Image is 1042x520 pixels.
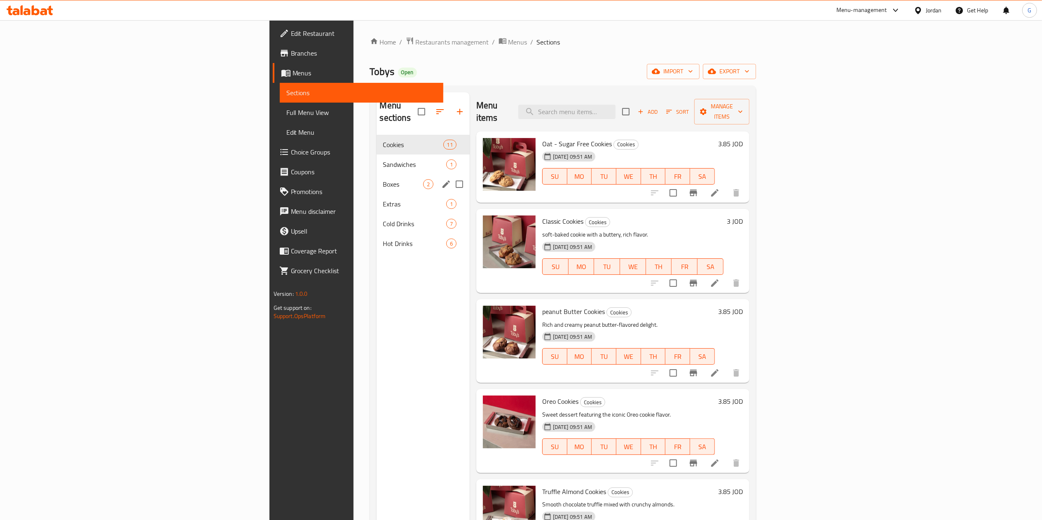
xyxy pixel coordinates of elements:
span: Cookies [383,140,443,150]
button: TH [641,168,666,185]
div: items [446,199,457,209]
button: TU [592,168,616,185]
span: Coupons [291,167,437,177]
span: G [1028,6,1031,15]
span: Boxes [383,179,423,189]
span: Cold Drinks [383,219,446,229]
span: [DATE] 09:51 AM [550,333,595,341]
img: Classic Cookies [483,215,536,268]
span: Cookies [608,487,632,497]
span: Branches [291,48,437,58]
div: items [446,239,457,248]
div: Extras1 [377,194,470,214]
div: Cookies [608,487,633,497]
button: SA [690,438,715,455]
div: Cookies11 [377,135,470,155]
div: Menu-management [836,5,887,15]
span: Restaurants management [416,37,489,47]
img: peanut Butter Cookies [483,306,536,358]
div: Cookies [580,397,605,407]
button: SA [698,258,724,275]
span: TU [595,441,613,453]
button: TH [641,348,666,365]
button: FR [665,168,690,185]
div: items [446,219,457,229]
span: Upsell [291,226,437,236]
span: TH [649,261,669,273]
li: / [531,37,534,47]
a: Edit Restaurant [273,23,443,43]
span: Select to update [665,454,682,472]
span: Edit Menu [286,127,437,137]
span: SA [693,351,712,363]
button: WE [616,168,641,185]
span: 1 [447,200,456,208]
span: Manage items [701,101,743,122]
span: Sort [666,107,689,117]
button: TH [641,438,666,455]
button: Branch-specific-item [684,183,703,203]
h6: 3.85 JOD [718,306,743,317]
span: Select section [617,103,635,120]
div: Sandwiches [383,159,446,169]
a: Coverage Report [273,241,443,261]
p: Sweet dessert featuring the iconic Oreo cookie flavor. [542,410,715,420]
span: WE [620,441,638,453]
div: items [423,179,433,189]
span: Choice Groups [291,147,437,157]
nav: Menu sections [377,131,470,257]
span: SU [546,441,564,453]
span: Sections [537,37,560,47]
span: MO [572,261,591,273]
button: WE [616,438,641,455]
span: TH [644,351,663,363]
button: MO [567,438,592,455]
span: Menu disclaimer [291,206,437,216]
span: Edit Restaurant [291,28,437,38]
span: TU [595,351,613,363]
a: Edit menu item [710,368,720,378]
span: Classic Cookies [542,215,583,227]
img: Oreo Cookies [483,396,536,448]
button: MO [567,168,592,185]
button: export [703,64,756,79]
span: WE [620,351,638,363]
button: Add section [450,102,470,122]
span: [DATE] 09:51 AM [550,153,595,161]
a: Coupons [273,162,443,182]
button: delete [726,183,746,203]
span: MO [571,351,589,363]
span: Select to update [665,274,682,292]
span: Add item [635,105,661,118]
span: Cookies [585,218,610,227]
span: SA [693,441,712,453]
div: Cookies [606,307,632,317]
button: SA [690,348,715,365]
span: Cookies [614,140,638,149]
div: Cookies [613,140,639,150]
span: Promotions [291,187,437,197]
span: Sort items [661,105,694,118]
span: [DATE] 09:51 AM [550,423,595,431]
button: Branch-specific-item [684,363,703,383]
div: Boxes2edit [377,174,470,194]
span: 7 [447,220,456,228]
span: Extras [383,199,446,209]
span: SU [546,171,564,183]
span: FR [669,441,687,453]
a: Choice Groups [273,142,443,162]
li: / [492,37,495,47]
span: Grocery Checklist [291,266,437,276]
button: FR [672,258,698,275]
button: SU [542,438,567,455]
span: MO [571,171,589,183]
span: export [709,66,749,77]
button: Sort [664,105,691,118]
span: Cookies [581,398,605,407]
h6: 3.85 JOD [718,486,743,497]
span: Oat - Sugar Free Cookies [542,138,612,150]
a: Menus [499,37,527,47]
button: delete [726,453,746,473]
button: WE [620,258,646,275]
button: Branch-specific-item [684,273,703,293]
